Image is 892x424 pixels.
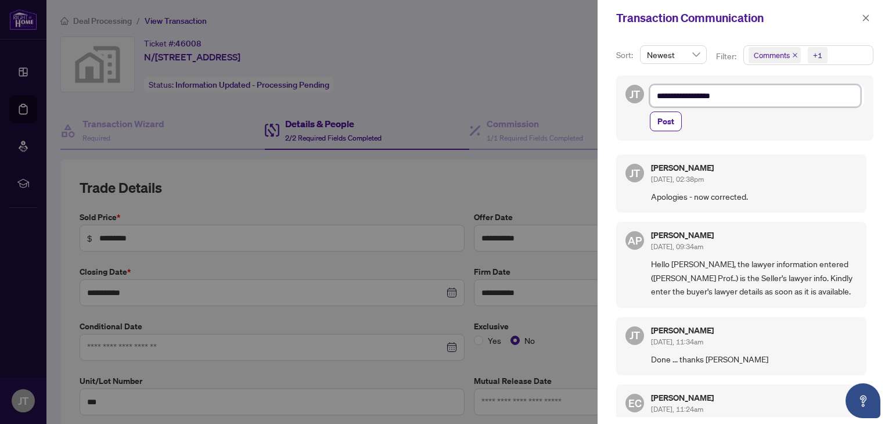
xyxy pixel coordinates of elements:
div: Transaction Communication [616,9,858,27]
span: close [792,52,798,58]
span: [DATE], 09:34am [651,242,703,251]
span: Hello [PERSON_NAME], the lawyer information entered ([PERSON_NAME] Prof..) is the Seller's lawyer... [651,257,857,298]
span: AP [628,232,642,249]
span: Newest [647,46,700,63]
span: JT [630,86,640,102]
p: Sort: [616,49,635,62]
h5: [PERSON_NAME] [651,326,714,335]
span: EC [628,395,642,411]
span: Done ... thanks [PERSON_NAME] [651,353,857,366]
span: Apologies - now corrected. [651,190,857,203]
h5: [PERSON_NAME] [651,394,714,402]
span: [DATE], 02:38pm [651,175,704,184]
span: Comments [754,49,790,61]
h5: [PERSON_NAME] [651,164,714,172]
span: Post [657,112,674,131]
span: [DATE], 11:34am [651,337,703,346]
p: Filter: [716,50,738,63]
h5: [PERSON_NAME] [651,231,714,239]
span: close [862,14,870,22]
span: JT [630,165,640,181]
span: Comments [749,47,801,63]
span: JT [630,327,640,343]
span: [DATE], 11:24am [651,405,703,414]
div: +1 [813,49,822,61]
button: Open asap [846,383,880,418]
button: Post [650,112,682,131]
